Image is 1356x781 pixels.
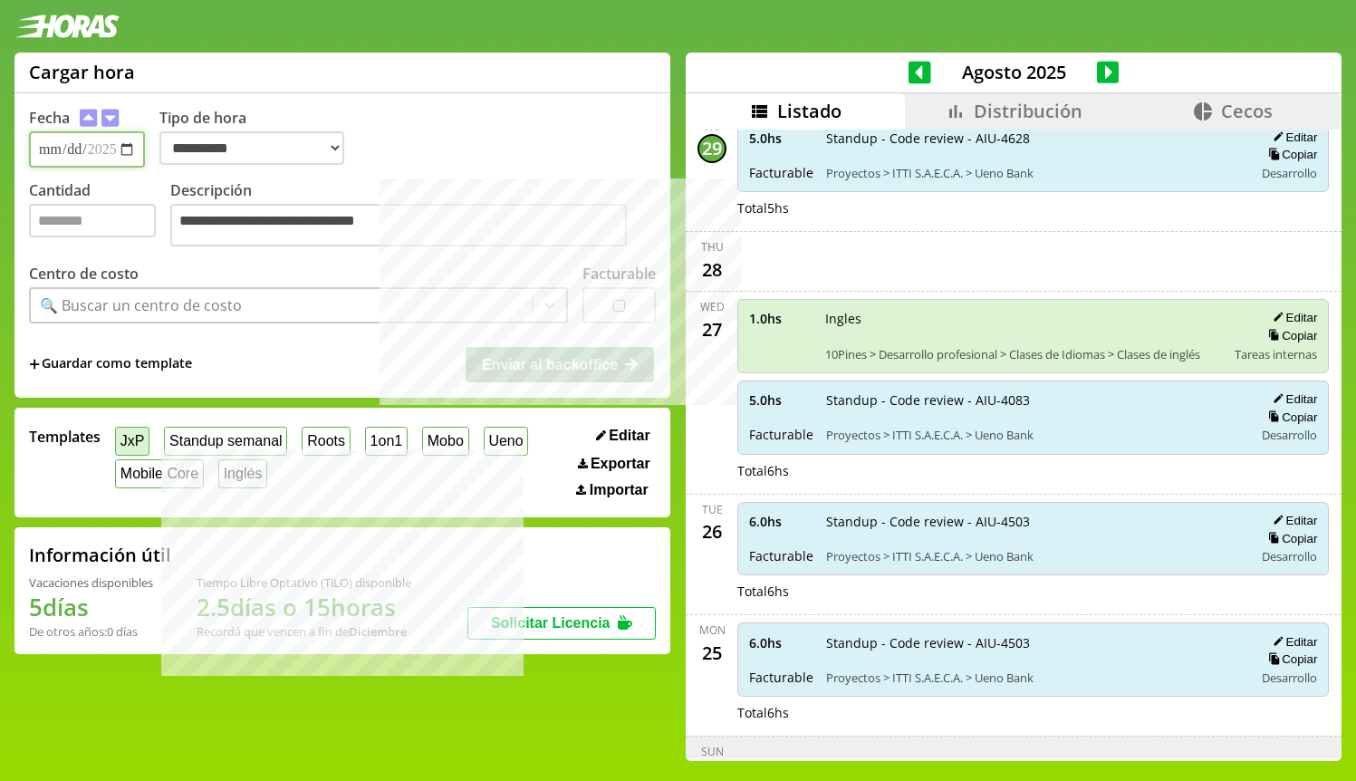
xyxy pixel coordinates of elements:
[749,547,813,564] span: Facturable
[1262,548,1317,564] span: Desarrollo
[686,130,1342,758] div: scrollable content
[29,427,101,447] span: Templates
[115,459,204,487] button: Mobile Core
[931,60,1097,84] span: Agosto 2025
[590,482,649,498] span: Importar
[1263,651,1317,667] button: Copiar
[737,462,1329,479] div: Total 6 hs
[197,623,411,640] div: Recordá que vencen a fin de
[1262,670,1317,686] span: Desarrollo
[825,310,1222,327] span: Ingles
[572,455,656,473] button: Exportar
[159,108,359,168] label: Tipo de hora
[697,638,726,667] div: 25
[29,543,171,567] h2: Información útil
[422,427,469,455] button: Mobo
[701,744,724,759] div: Sun
[749,310,813,327] span: 1.0 hs
[29,574,153,591] div: Vacaciones disponibles
[1267,130,1317,145] button: Editar
[737,704,1329,721] div: Total 6 hs
[591,427,656,445] button: Editar
[170,204,627,246] textarea: Descripción
[1263,410,1317,425] button: Copiar
[826,513,1241,530] span: Standup - Code review - AIU-4503
[115,427,149,455] button: JxP
[302,427,350,455] button: Roots
[29,623,153,640] div: De otros años: 0 días
[749,634,813,651] span: 6.0 hs
[29,354,40,374] span: +
[697,314,726,343] div: 27
[749,391,813,409] span: 5.0 hs
[826,427,1241,443] span: Proyectos > ITTI S.A.E.C.A. > Ueno Bank
[484,427,529,455] button: Ueno
[749,164,813,181] span: Facturable
[974,99,1082,123] span: Distribución
[1235,346,1317,362] span: Tareas internas
[170,180,656,251] label: Descripción
[749,669,813,686] span: Facturable
[737,583,1329,600] div: Total 6 hs
[826,670,1241,686] span: Proyectos > ITTI S.A.E.C.A. > Ueno Bank
[591,456,650,472] span: Exportar
[826,634,1241,651] span: Standup - Code review - AIU-4503
[29,264,139,284] label: Centro de costo
[1267,634,1317,650] button: Editar
[29,591,153,623] h1: 5 días
[737,199,1329,217] div: Total 5 hs
[29,354,192,374] span: +Guardar como template
[749,426,813,443] span: Facturable
[826,165,1241,181] span: Proyectos > ITTI S.A.E.C.A. > Ueno Bank
[701,239,724,255] div: Thu
[197,574,411,591] div: Tiempo Libre Optativo (TiLO) disponible
[749,130,813,147] span: 5.0 hs
[467,607,656,640] button: Solicitar Licencia
[1263,531,1317,546] button: Copiar
[1263,328,1317,343] button: Copiar
[699,622,726,638] div: Mon
[700,299,725,314] div: Wed
[1262,165,1317,181] span: Desarrollo
[29,204,156,237] input: Cantidad
[1221,99,1273,123] span: Cecos
[164,427,287,455] button: Standup semanal
[1267,310,1317,325] button: Editar
[159,131,344,165] select: Tipo de hora
[29,108,70,128] label: Fecha
[825,346,1222,362] span: 10Pines > Desarrollo profesional > Clases de Idiomas > Clases de inglés
[582,264,656,284] label: Facturable
[1263,147,1317,162] button: Copiar
[349,623,407,640] b: Diciembre
[609,428,649,444] span: Editar
[697,517,726,546] div: 26
[826,130,1241,147] span: Standup - Code review - AIU-4628
[1267,513,1317,528] button: Editar
[197,591,411,623] h1: 2.5 días o 15 horas
[29,60,135,84] h1: Cargar hora
[777,99,841,123] span: Listado
[697,255,726,284] div: 28
[826,548,1241,564] span: Proyectos > ITTI S.A.E.C.A. > Ueno Bank
[749,513,813,530] span: 6.0 hs
[365,427,408,455] button: 1on1
[218,459,267,487] button: Inglés
[40,295,242,315] div: 🔍 Buscar un centro de costo
[29,180,170,251] label: Cantidad
[702,502,723,517] div: Tue
[491,615,611,631] span: Solicitar Licencia
[1267,391,1317,407] button: Editar
[1262,427,1317,443] span: Desarrollo
[697,134,726,163] div: 29
[14,14,120,38] img: logotipo
[826,391,1241,409] span: Standup - Code review - AIU-4083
